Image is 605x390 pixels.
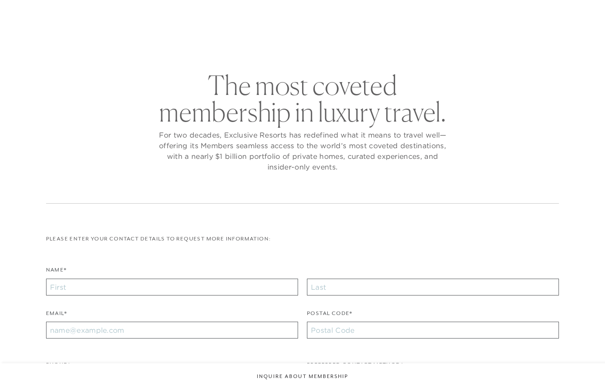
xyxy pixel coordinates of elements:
input: Last [307,279,559,295]
label: Postal Code* [307,309,353,322]
input: name@example.com [46,322,298,339]
div: Phone* [46,361,298,369]
p: For two decades, Exclusive Resorts has redefined what it means to travel well—offering its Member... [156,130,449,172]
legend: Preferred Contact Method* [307,361,403,374]
input: Postal Code [307,322,559,339]
h2: The most coveted membership in luxury travel. [156,72,449,125]
label: Name* [46,266,67,279]
p: Please enter your contact details to request more information: [46,235,559,243]
input: First [46,279,298,295]
button: Open navigation [568,11,580,17]
label: Email* [46,309,67,322]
